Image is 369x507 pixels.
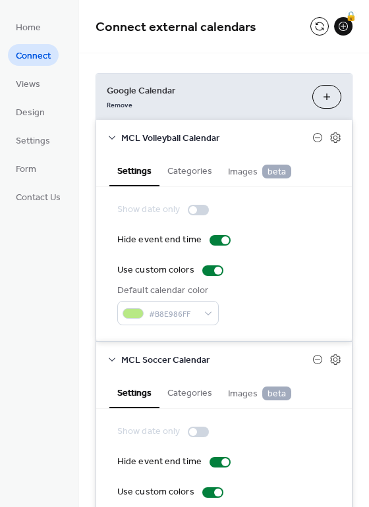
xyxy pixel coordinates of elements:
[220,155,299,186] button: Images beta
[8,129,58,151] a: Settings
[149,307,198,321] span: #B8E986FF
[96,14,256,40] span: Connect external calendars
[16,163,36,176] span: Form
[16,21,41,35] span: Home
[16,106,45,120] span: Design
[16,78,40,92] span: Views
[117,284,216,298] div: Default calendar color
[117,233,202,247] div: Hide event end time
[220,377,299,408] button: Images beta
[117,203,180,217] div: Show date only
[8,72,48,94] a: Views
[262,387,291,400] span: beta
[159,155,220,185] button: Categories
[121,354,312,367] span: MCL Soccer Calendar
[16,191,61,205] span: Contact Us
[262,165,291,178] span: beta
[8,44,59,66] a: Connect
[159,377,220,407] button: Categories
[117,485,194,499] div: Use custom colors
[16,134,50,148] span: Settings
[117,263,194,277] div: Use custom colors
[16,49,51,63] span: Connect
[117,425,180,439] div: Show date only
[228,165,291,179] span: Images
[109,155,159,186] button: Settings
[8,16,49,38] a: Home
[117,455,202,469] div: Hide event end time
[8,101,53,122] a: Design
[107,101,132,110] span: Remove
[228,387,291,401] span: Images
[109,377,159,408] button: Settings
[8,186,69,207] a: Contact Us
[8,157,44,179] a: Form
[121,132,312,146] span: MCL Volleyball Calendar
[107,84,302,98] span: Google Calendar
